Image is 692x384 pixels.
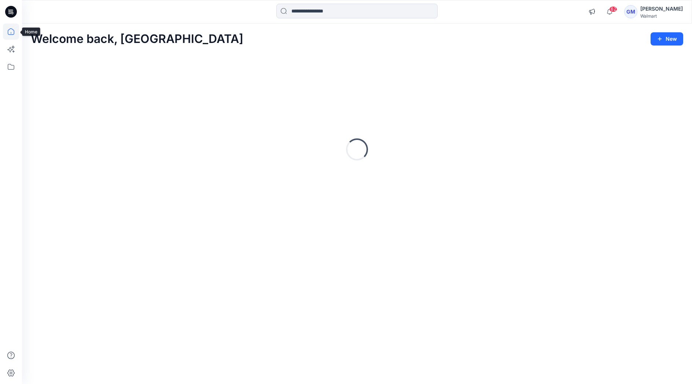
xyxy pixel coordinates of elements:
[640,4,683,13] div: [PERSON_NAME]
[31,32,243,46] h2: Welcome back, [GEOGRAPHIC_DATA]
[651,32,683,46] button: New
[609,6,617,12] span: 62
[640,13,683,19] div: Walmart
[624,5,637,18] div: GM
